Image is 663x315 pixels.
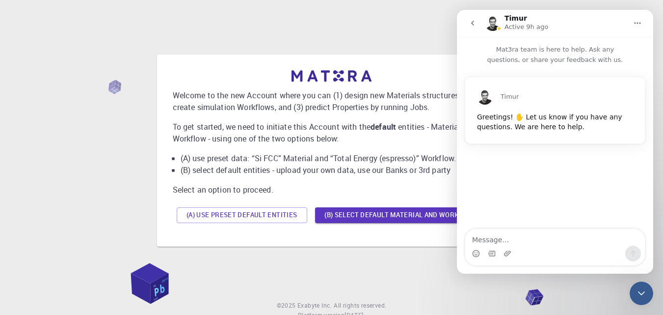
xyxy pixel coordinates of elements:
[173,184,491,196] p: Select an option to proceed.
[181,152,491,164] li: (A) use preset data: “Si FCC” Material and “Total Energy (espresso)” Workflow.
[292,70,372,82] img: logo
[177,207,307,223] button: (A) Use preset default entities
[297,301,332,309] span: Exabyte Inc.
[173,89,491,113] p: Welcome to the new Account where you can (1) design new Materials structures, (2) create simulati...
[297,301,332,311] a: Exabyte Inc.
[315,207,487,223] button: (B) Select default material and workflow
[334,301,386,311] span: All rights reserved.
[20,7,55,16] span: Support
[277,301,297,311] span: © 2025
[173,121,491,144] p: To get started, we need to initiate this Account with the entities - Material and Workflow - usin...
[457,10,653,274] iframe: Intercom live chat
[371,121,396,132] b: default
[630,282,653,305] iframe: Intercom live chat
[181,164,491,176] li: (B) select default entities - upload your own data, use our Banks or 3rd party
